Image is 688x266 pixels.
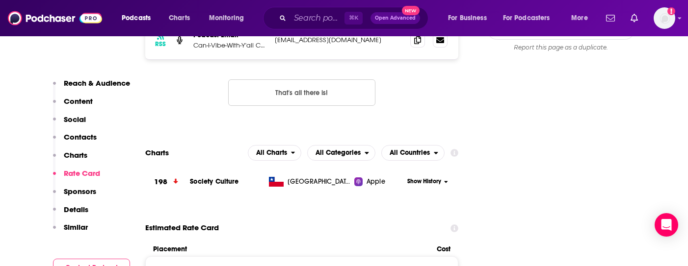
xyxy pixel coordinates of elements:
[53,222,88,241] button: Similar
[290,10,344,26] input: Search podcasts, credits, & more...
[64,205,88,214] p: Details
[654,7,675,29] button: Show profile menu
[162,10,196,26] a: Charts
[115,10,163,26] button: open menu
[316,149,361,156] span: All Categories
[441,10,499,26] button: open menu
[667,7,675,15] svg: Add a profile image
[53,205,88,223] button: Details
[64,132,97,142] p: Contacts
[155,40,166,48] h3: RSS
[404,177,451,186] button: Show History
[654,7,675,29] img: User Profile
[437,245,450,253] span: Cost
[53,150,87,169] button: Charts
[53,115,86,133] button: Social
[209,11,244,25] span: Monitoring
[370,12,420,24] button: Open AdvancedNew
[265,177,355,187] a: [GEOGRAPHIC_DATA]
[64,169,100,178] p: Rate Card
[53,78,130,97] button: Reach & Audience
[503,11,550,25] span: For Podcasters
[193,41,267,49] p: Can-I-Vibe-With-Y'all Can-I-Vibe-With-Y'all
[564,10,600,26] button: open menu
[64,222,88,232] p: Similar
[497,10,564,26] button: open menu
[248,145,302,161] h2: Platforms
[64,97,93,106] p: Content
[53,97,93,115] button: Content
[122,11,151,25] span: Podcasts
[407,177,441,186] span: Show History
[655,213,678,237] div: Open Intercom Messenger
[381,145,445,161] button: open menu
[64,115,86,124] p: Social
[375,16,416,21] span: Open Advanced
[145,169,190,195] a: 198
[390,149,430,156] span: All Countries
[627,10,642,26] a: Show notifications dropdown
[602,10,619,26] a: Show notifications dropdown
[169,11,190,25] span: Charts
[381,145,445,161] h2: Countries
[288,177,351,187] span: Chile
[145,218,219,237] span: Estimated Rate Card
[53,169,100,187] button: Rate Card
[402,6,420,15] span: New
[53,187,96,205] button: Sponsors
[272,7,438,29] div: Search podcasts, credits, & more...
[202,10,257,26] button: open menu
[8,9,102,27] img: Podchaser - Follow, Share and Rate Podcasts
[448,11,487,25] span: For Business
[307,145,375,161] h2: Categories
[487,44,635,51] div: Report this page as a duplicate.
[64,150,87,160] p: Charts
[53,132,97,150] button: Contacts
[571,11,588,25] span: More
[654,7,675,29] span: Logged in as antoine.jordan
[307,145,375,161] button: open menu
[275,36,402,44] p: [EMAIL_ADDRESS][DOMAIN_NAME]
[64,78,130,88] p: Reach & Audience
[64,187,96,196] p: Sponsors
[354,177,404,187] a: Apple
[190,177,238,186] a: Society Culture
[256,149,287,156] span: All Charts
[153,245,428,253] span: Placement
[248,145,302,161] button: open menu
[154,176,167,188] h3: 198
[367,177,385,187] span: Apple
[344,12,363,24] span: ⌘ K
[145,148,169,157] h2: Charts
[228,79,375,106] button: Nothing here.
